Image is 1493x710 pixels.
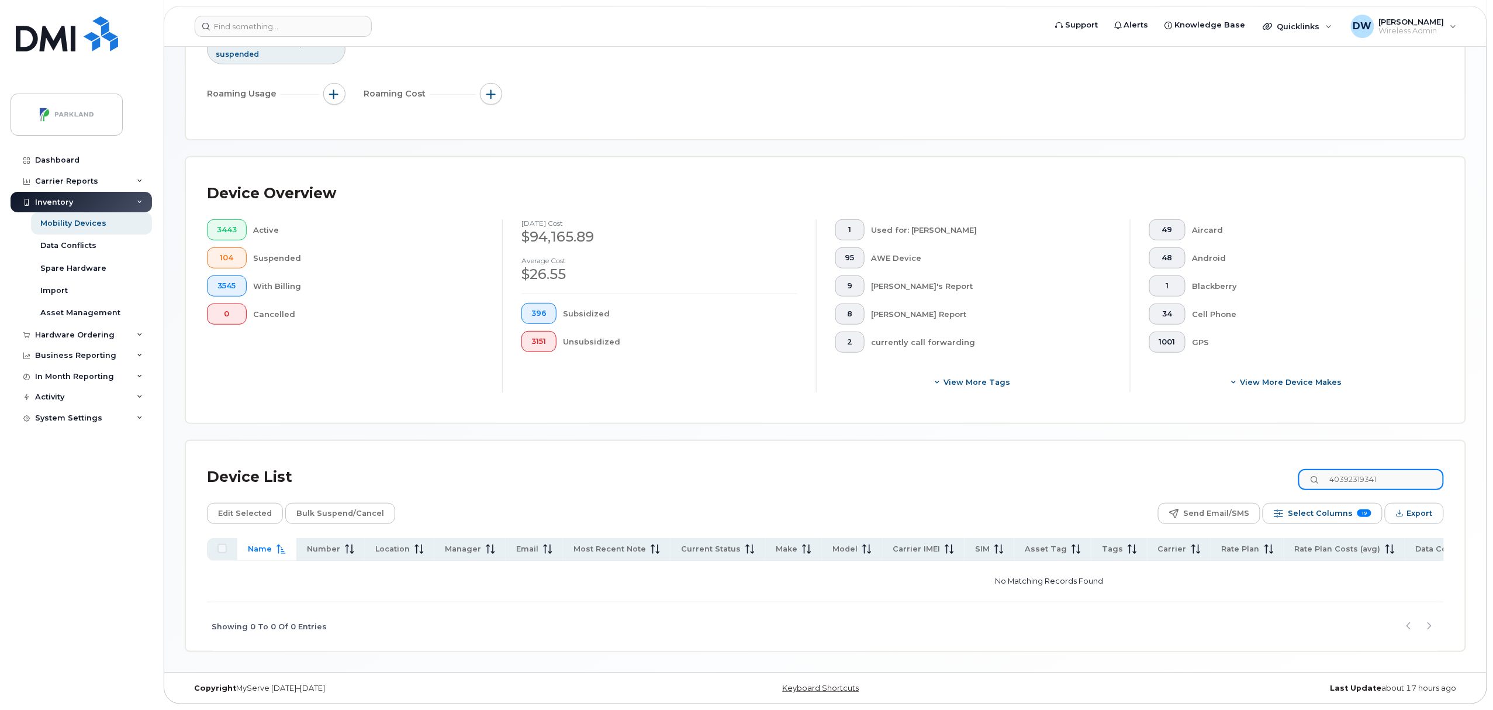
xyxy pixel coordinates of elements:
[1149,219,1186,240] button: 49
[185,684,612,693] div: MyServe [DATE]–[DATE]
[194,684,236,692] strong: Copyright
[521,331,557,352] button: 3151
[835,304,865,325] button: 8
[521,219,797,227] h4: [DATE] cost
[207,275,247,297] button: 3545
[1193,275,1426,297] div: Blackberry
[521,264,797,284] div: $26.55
[207,304,247,325] button: 0
[1263,503,1383,524] button: Select Columns 19
[521,227,797,247] div: $94,165.89
[835,371,1111,392] button: View more tags
[1407,505,1433,522] span: Export
[1183,505,1249,522] span: Send Email/SMS
[364,88,430,100] span: Roaming Cost
[254,275,484,297] div: With Billing
[1102,544,1123,554] span: Tags
[845,225,855,235] span: 1
[216,50,259,58] span: suspended
[1158,544,1187,554] span: Carrier
[564,303,798,324] div: Subsidized
[1149,275,1186,297] button: 1
[1106,13,1157,37] a: Alerts
[1193,332,1426,353] div: GPS
[835,275,865,297] button: 9
[872,304,1112,325] div: [PERSON_NAME] Report
[975,544,990,554] span: SIM
[207,88,280,100] span: Roaming Usage
[1175,19,1246,31] span: Knowledge Base
[1353,19,1372,33] span: DW
[1416,544,1477,554] span: Data Cost (avg)
[1295,544,1381,554] span: Rate Plan Costs (avg)
[1149,304,1186,325] button: 34
[1149,371,1425,392] button: View More Device Makes
[1298,469,1444,490] input: Search Device List ...
[296,505,384,522] span: Bulk Suspend/Cancel
[893,544,940,554] span: Carrier IMEI
[207,219,247,240] button: 3443
[207,462,292,492] div: Device List
[1159,253,1176,263] span: 48
[872,247,1112,268] div: AWE Device
[531,309,547,318] span: 396
[872,275,1112,297] div: [PERSON_NAME]'s Report
[564,331,798,352] div: Unsubsidized
[1159,281,1176,291] span: 1
[1277,22,1320,31] span: Quicklinks
[248,544,272,554] span: Name
[254,247,484,268] div: Suspended
[573,544,646,554] span: Most Recent Note
[845,337,855,347] span: 2
[207,247,247,268] button: 104
[1124,19,1149,31] span: Alerts
[1288,505,1353,522] span: Select Columns
[1157,13,1254,37] a: Knowledge Base
[681,544,741,554] span: Current Status
[776,544,797,554] span: Make
[254,304,484,325] div: Cancelled
[207,178,336,209] div: Device Overview
[845,281,855,291] span: 9
[445,544,481,554] span: Manager
[1065,19,1098,31] span: Support
[1193,247,1426,268] div: Android
[218,505,272,522] span: Edit Selected
[1039,684,1466,693] div: about 17 hours ago
[521,257,797,264] h4: Average cost
[1193,219,1426,240] div: Aircard
[217,225,237,235] span: 3443
[1357,509,1371,517] span: 19
[375,544,410,554] span: Location
[1379,26,1444,36] span: Wireless Admin
[516,544,538,554] span: Email
[832,544,858,554] span: Model
[845,309,855,319] span: 8
[944,377,1011,388] span: View more tags
[835,247,865,268] button: 95
[285,503,395,524] button: Bulk Suspend/Cancel
[1159,337,1176,347] span: 1001
[521,303,557,324] button: 396
[1158,503,1260,524] button: Send Email/SMS
[195,16,372,37] input: Find something...
[1025,544,1067,554] span: Asset Tag
[783,684,859,692] a: Keyboard Shortcuts
[872,332,1112,353] div: currently call forwarding
[217,253,237,263] span: 104
[1047,13,1106,37] a: Support
[1343,15,1465,38] div: Derrick Wildi
[1149,332,1186,353] button: 1001
[254,219,484,240] div: Active
[1159,309,1176,319] span: 34
[835,332,865,353] button: 2
[217,309,237,319] span: 0
[1149,247,1186,268] button: 48
[1222,544,1260,554] span: Rate Plan
[1193,304,1426,325] div: Cell Phone
[1255,15,1340,38] div: Quicklinks
[307,544,340,554] span: Number
[872,219,1112,240] div: Used for: [PERSON_NAME]
[1385,503,1444,524] button: Export
[1379,17,1444,26] span: [PERSON_NAME]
